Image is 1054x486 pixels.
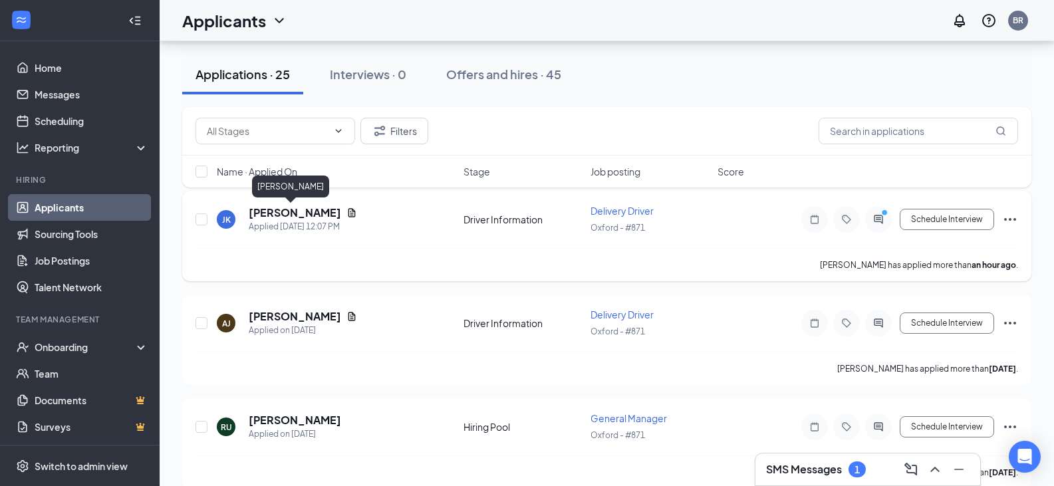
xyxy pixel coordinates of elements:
[591,223,645,233] span: Oxford - #871
[16,340,29,354] svg: UserCheck
[718,165,744,178] span: Score
[839,318,855,328] svg: Tag
[948,459,970,480] button: Minimize
[372,123,388,139] svg: Filter
[249,205,341,220] h5: [PERSON_NAME]
[217,165,297,178] span: Name · Applied On
[870,214,886,225] svg: ActiveChat
[837,363,1018,374] p: [PERSON_NAME] has applied more than .
[807,214,823,225] svg: Note
[952,13,968,29] svg: Notifications
[463,316,583,330] div: Driver Information
[16,314,146,325] div: Team Management
[878,209,894,219] svg: PrimaryDot
[252,176,329,197] div: [PERSON_NAME]
[330,66,406,82] div: Interviews · 0
[35,247,148,274] a: Job Postings
[900,312,994,334] button: Schedule Interview
[924,459,946,480] button: ChevronUp
[16,459,29,473] svg: Settings
[807,422,823,432] svg: Note
[222,318,231,329] div: AJ
[35,360,148,387] a: Team
[1002,419,1018,435] svg: Ellipses
[870,318,886,328] svg: ActiveChat
[128,14,142,27] svg: Collapse
[591,412,667,424] span: General Manager
[35,221,148,247] a: Sourcing Tools
[1002,315,1018,331] svg: Ellipses
[35,81,148,108] a: Messages
[591,308,654,320] span: Delivery Driver
[855,464,860,475] div: 1
[249,427,341,441] div: Applied on [DATE]
[182,9,266,32] h1: Applicants
[35,108,148,134] a: Scheduling
[15,13,28,27] svg: WorkstreamLogo
[346,207,357,218] svg: Document
[271,13,287,29] svg: ChevronDown
[221,422,232,433] div: RU
[900,416,994,437] button: Schedule Interview
[35,414,148,440] a: SurveysCrown
[807,318,823,328] svg: Note
[35,340,137,354] div: Onboarding
[333,126,344,136] svg: ChevronDown
[249,413,341,427] h5: [PERSON_NAME]
[35,459,128,473] div: Switch to admin view
[766,462,842,477] h3: SMS Messages
[463,420,583,433] div: Hiring Pool
[35,194,148,221] a: Applicants
[989,467,1016,477] b: [DATE]
[222,214,231,225] div: JK
[463,165,490,178] span: Stage
[207,124,328,138] input: All Stages
[819,118,1018,144] input: Search in applications
[16,141,29,154] svg: Analysis
[360,118,428,144] button: Filter Filters
[820,259,1018,271] p: [PERSON_NAME] has applied more than .
[900,459,922,480] button: ComposeMessage
[249,324,357,337] div: Applied on [DATE]
[900,209,994,230] button: Schedule Interview
[903,461,919,477] svg: ComposeMessage
[591,430,645,440] span: Oxford - #871
[35,55,148,81] a: Home
[196,66,290,82] div: Applications · 25
[989,364,1016,374] b: [DATE]
[16,174,146,185] div: Hiring
[1013,15,1023,26] div: BR
[951,461,967,477] svg: Minimize
[249,309,341,324] h5: [PERSON_NAME]
[346,311,357,322] svg: Document
[839,214,855,225] svg: Tag
[35,387,148,414] a: DocumentsCrown
[249,220,357,233] div: Applied [DATE] 12:07 PM
[591,205,654,217] span: Delivery Driver
[995,126,1006,136] svg: MagnifyingGlass
[35,274,148,301] a: Talent Network
[839,422,855,432] svg: Tag
[1009,441,1041,473] div: Open Intercom Messenger
[972,260,1016,270] b: an hour ago
[870,422,886,432] svg: ActiveChat
[927,461,943,477] svg: ChevronUp
[591,165,640,178] span: Job posting
[981,13,997,29] svg: QuestionInfo
[446,66,561,82] div: Offers and hires · 45
[35,141,149,154] div: Reporting
[591,326,645,336] span: Oxford - #871
[463,213,583,226] div: Driver Information
[1002,211,1018,227] svg: Ellipses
